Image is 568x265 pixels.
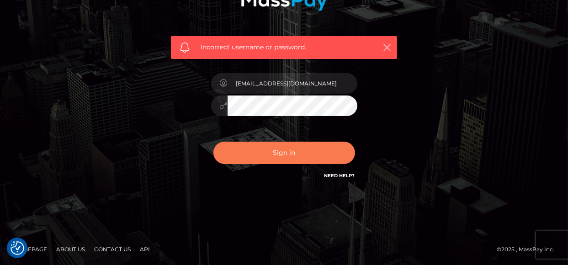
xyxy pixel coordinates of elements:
[213,142,355,164] button: Sign in
[228,73,357,94] input: Username...
[11,241,24,255] img: Revisit consent button
[201,42,367,52] span: Incorrect username or password.
[53,242,89,256] a: About Us
[90,242,134,256] a: Contact Us
[10,242,51,256] a: Homepage
[136,242,154,256] a: API
[324,173,355,179] a: Need Help?
[497,244,561,254] div: © 2025 , MassPay Inc.
[11,241,24,255] button: Consent Preferences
